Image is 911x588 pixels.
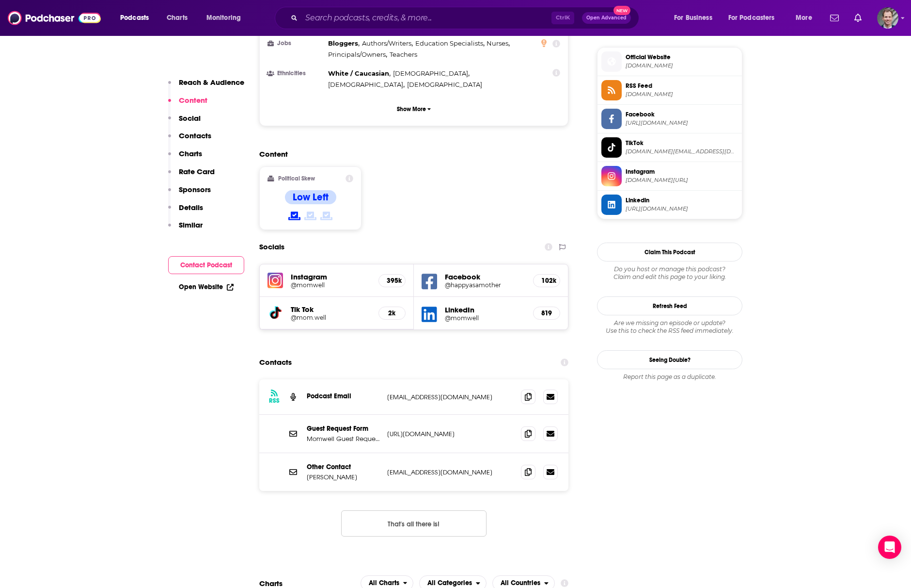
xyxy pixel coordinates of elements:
[445,314,525,322] h5: @momwell
[601,195,738,215] a: Linkedin[URL][DOMAIN_NAME]
[597,265,742,273] span: Do you host or manage this podcast?
[168,131,211,149] button: Contacts
[120,11,149,25] span: Podcasts
[626,139,738,147] span: TikTok
[393,68,470,79] span: ,
[597,373,742,381] div: Report this page as a duplicate.
[307,435,379,443] p: Momwell Guest Request Form
[626,196,738,205] span: Linkedin
[179,167,215,176] p: Rate Card
[541,309,552,317] h5: 819
[626,205,738,212] span: https://www.linkedin.com/company/momwell
[328,69,389,77] span: White / Caucasian
[328,50,386,58] span: Principals/Owners
[601,109,738,129] a: Facebook[URL][DOMAIN_NAME]
[597,243,742,261] button: Claim This Podcast
[415,38,485,49] span: ,
[341,510,487,537] button: Nothing here.
[626,110,738,119] span: Facebook
[445,281,525,289] a: @happyasamother
[407,81,482,88] span: [DEMOGRAPHIC_DATA]
[626,148,738,155] span: tiktok.com/@mom.well
[8,9,101,27] a: Podchaser - Follow, Share and Rate Podcasts
[328,49,387,60] span: ,
[328,81,403,88] span: [DEMOGRAPHIC_DATA]
[626,53,738,62] span: Official Website
[877,7,898,29] button: Show profile menu
[179,114,201,123] p: Social
[387,430,513,438] p: [URL][DOMAIN_NAME]
[284,7,648,29] div: Search podcasts, credits, & more...
[168,203,203,221] button: Details
[179,78,244,87] p: Reach & Audience
[179,131,211,140] p: Contacts
[487,39,508,47] span: Nurses
[613,6,631,15] span: New
[179,203,203,212] p: Details
[259,353,292,372] h2: Contacts
[267,40,324,47] h3: Jobs
[307,425,379,433] p: Guest Request Form
[427,580,472,587] span: All Categories
[259,238,284,256] h2: Socials
[168,78,244,96] button: Reach & Audience
[369,580,399,587] span: All Charts
[387,393,513,401] p: [EMAIL_ADDRESS][DOMAIN_NAME]
[626,62,738,69] span: momwell.com
[307,392,379,400] p: Podcast Email
[877,7,898,29] span: Logged in as kwerderman
[586,16,627,20] span: Open Advanced
[601,80,738,100] a: RSS Feed[DOMAIN_NAME]
[168,167,215,185] button: Rate Card
[362,39,411,47] span: Authors/Writers
[789,10,824,26] button: open menu
[168,256,244,274] button: Contact Podcast
[501,580,540,587] span: All Countries
[328,39,358,47] span: Bloggers
[626,82,738,90] span: RSS Feed
[168,185,211,203] button: Sponsors
[597,265,742,281] div: Claim and edit this page to your liking.
[278,175,315,182] h2: Political Skew
[167,11,188,25] span: Charts
[328,68,391,79] span: ,
[445,272,525,281] h5: Facebook
[674,11,712,25] span: For Business
[397,106,426,113] p: Show More
[179,283,234,291] a: Open Website
[328,79,405,90] span: ,
[259,579,283,588] h2: Charts
[390,50,417,58] span: Teachers
[206,11,241,25] span: Monitoring
[387,309,397,317] h5: 2k
[445,305,525,314] h5: LinkedIn
[626,119,738,127] span: https://www.facebook.com/happyasamother
[601,137,738,158] a: TikTok[DOMAIN_NAME][EMAIL_ADDRESS][DOMAIN_NAME]
[168,220,203,238] button: Similar
[168,149,202,167] button: Charts
[160,10,193,26] a: Charts
[850,10,865,26] a: Show notifications dropdown
[722,10,789,26] button: open menu
[291,272,371,281] h5: Instagram
[393,69,468,77] span: [DEMOGRAPHIC_DATA]
[291,305,371,314] h5: Tik Tok
[582,12,631,24] button: Open AdvancedNew
[487,38,510,49] span: ,
[601,166,738,186] a: Instagram[DOMAIN_NAME][URL]
[200,10,253,26] button: open menu
[415,39,483,47] span: Education Specialists
[291,314,371,321] h5: @mom.well
[113,10,161,26] button: open menu
[877,7,898,29] img: User Profile
[267,100,560,118] button: Show More
[267,70,324,77] h3: Ethnicities
[626,177,738,184] span: instagram.com/momwell
[626,91,738,98] span: happyasamother.libsyn.com
[179,185,211,194] p: Sponsors
[291,281,371,289] a: @momwell
[387,277,397,285] h5: 395k
[597,296,742,315] button: Refresh Feed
